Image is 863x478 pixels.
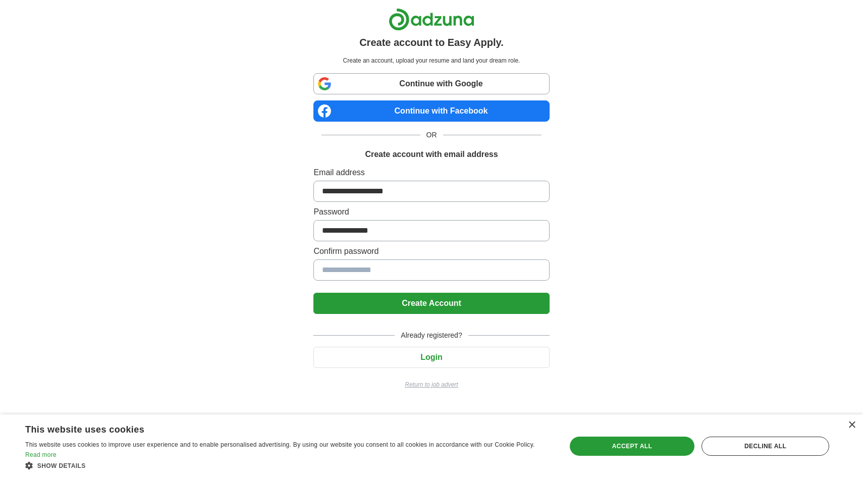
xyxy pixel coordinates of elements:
[25,420,525,436] div: This website uses cookies
[313,100,549,122] a: Continue with Facebook
[25,441,535,448] span: This website uses cookies to improve user experience and to enable personalised advertising. By u...
[313,206,549,218] label: Password
[359,35,504,50] h1: Create account to Easy Apply.
[315,56,547,65] p: Create an account, upload your resume and land your dream role.
[395,330,468,341] span: Already registered?
[389,8,474,31] img: Adzuna logo
[25,451,57,458] a: Read more, opens a new window
[25,460,550,470] div: Show details
[313,347,549,368] button: Login
[365,148,498,161] h1: Create account with email address
[702,437,829,456] div: Decline all
[313,353,549,361] a: Login
[420,130,443,140] span: OR
[570,437,694,456] div: Accept all
[848,421,855,429] div: Close
[313,245,549,257] label: Confirm password
[313,293,549,314] button: Create Account
[313,167,549,179] label: Email address
[37,462,86,469] span: Show details
[313,73,549,94] a: Continue with Google
[313,380,549,389] a: Return to job advert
